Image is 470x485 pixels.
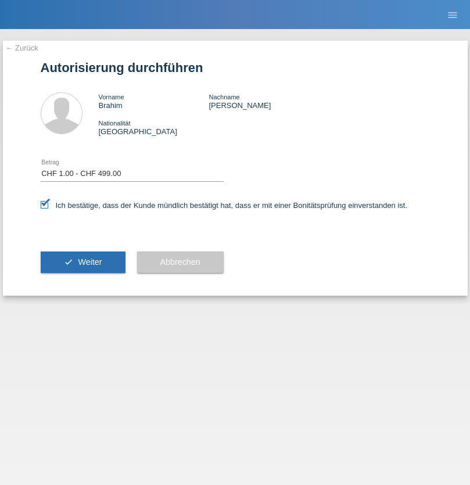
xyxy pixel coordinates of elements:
[209,92,319,110] div: [PERSON_NAME]
[447,9,458,21] i: menu
[160,257,200,267] span: Abbrechen
[99,92,209,110] div: Brahim
[41,201,408,210] label: Ich bestätige, dass der Kunde mündlich bestätigt hat, dass er mit einer Bonitätsprüfung einversta...
[441,11,464,18] a: menu
[209,94,239,100] span: Nachname
[78,257,102,267] span: Weiter
[64,257,73,267] i: check
[99,94,124,100] span: Vorname
[137,252,224,274] button: Abbrechen
[41,60,430,75] h1: Autorisierung durchführen
[41,252,125,274] button: check Weiter
[99,118,209,136] div: [GEOGRAPHIC_DATA]
[99,120,131,127] span: Nationalität
[6,44,38,52] a: ← Zurück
